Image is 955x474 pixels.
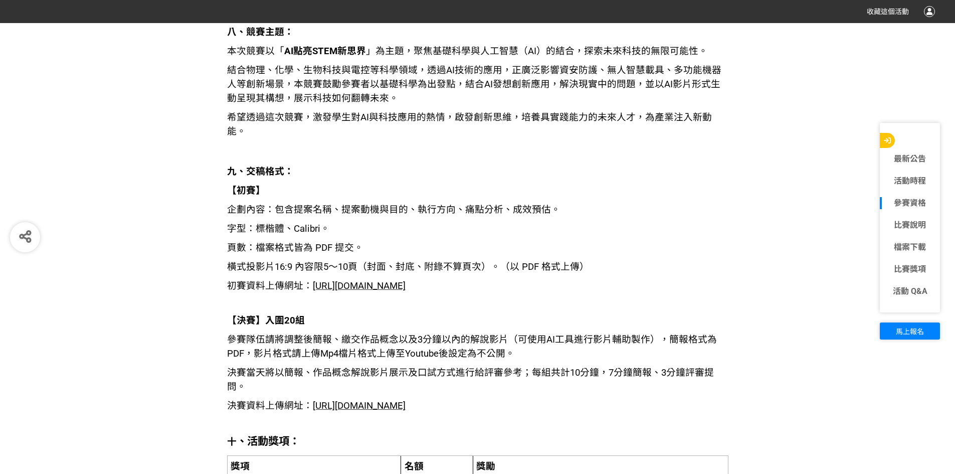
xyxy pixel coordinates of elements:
[284,46,366,57] strong: AI點亮STEM新思界
[227,223,330,234] span: 字型：標楷體、Calibri。
[227,280,313,291] span: 初賽資料上傳網址：
[880,263,940,275] a: 比賽獎項
[313,282,406,290] a: [URL][DOMAIN_NAME]
[227,261,589,272] span: 橫式投影片16:9 內容限5～10頁（封面、封底、附錄不算頁次）。（以 PDF 格式上傳）
[227,436,237,447] strong: 十
[227,334,717,359] span: 參賽隊伍請將調整後簡報、繳交作品概念以及3分鐘以內的解說影片（可使用AI工具進行影片輔助製作），簡報格式為PDF，影片格式請上傳Mp4檔片格式上傳至Youtube後設定為不公開。
[880,241,940,253] a: 檔案下載
[880,197,940,209] a: 參賽資格
[867,8,909,16] span: 收藏這個活動
[476,461,495,472] span: 獎勵
[313,402,406,410] a: [URL][DOMAIN_NAME]
[896,328,924,336] span: 馬上報名
[227,65,721,104] span: 結合物理、化學、生物科技與電控等科學領域，透過AI技術的應用，正廣泛影響資安防護、無人智慧載具、多功能機器人等創新場景，本競賽鼓勵參賽者以基礎科學為出發點，結合AI發想創新應用，解決現實中的問題...
[227,46,708,57] span: 本次競賽以「 」為主題，聚焦基礎科學與人工智慧（AI）的結合，探索未來科技的無限可能性。
[227,242,363,253] span: 頁數：檔案格式皆為 PDF 提交。
[880,323,940,340] button: 馬上報名
[405,461,424,472] span: 名額
[880,285,940,297] a: 活動 Q&A
[227,367,714,392] span: 決賽當天將以簡報、作品概念解說影片展示及口試方式進行給評審參考；每組共計10分鐘，7分鐘簡報、3分鐘評審提問。
[227,185,265,196] strong: 【初賽】
[227,204,560,215] span: 企劃內容：包含提案名稱、提案動機與目的、執行方向、痛點分析、成效預估。
[227,166,294,177] strong: 九、交稿格式：
[227,315,305,326] strong: 【決賽】入圍20組
[313,400,406,411] span: [URL][DOMAIN_NAME]
[227,27,294,38] strong: 八、競賽主題：
[237,435,300,447] strong: 、活動獎項：
[313,280,406,291] span: [URL][DOMAIN_NAME]
[231,461,250,472] span: 獎項
[227,112,712,137] span: 希望透過這次競賽，激發學生對AI與科技應用的熱情，啟發創新思維，培養具實踐能力的未來人才，為產業注入新動能。
[880,219,940,231] a: 比賽說明
[880,175,940,187] a: 活動時程
[227,400,313,411] span: 決賽資料上傳網址：
[880,153,940,165] a: 最新公告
